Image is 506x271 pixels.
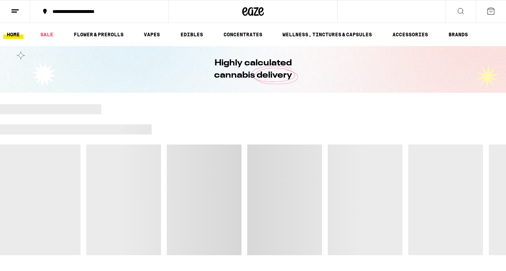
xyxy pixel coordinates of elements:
a: FLOWER & PREROLLS [70,30,127,39]
h1: Highly calculated cannabis delivery [194,57,312,82]
a: BRANDS [445,30,471,39]
a: WELLNESS, TINCTURES & CAPSULES [279,30,376,39]
a: CONCENTRATES [220,30,266,39]
a: HOME [3,30,23,39]
a: SALE [37,30,57,39]
a: EDIBLES [177,30,207,39]
a: VAPES [140,30,164,39]
a: ACCESSORIES [389,30,432,39]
